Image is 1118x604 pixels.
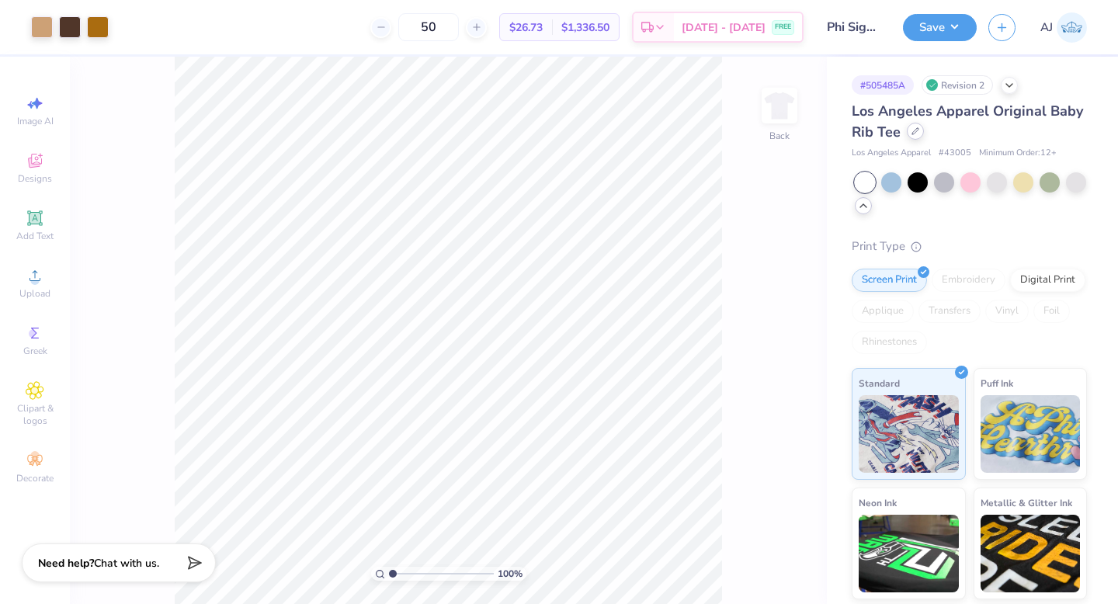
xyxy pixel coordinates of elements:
span: Decorate [16,472,54,484]
input: Untitled Design [815,12,891,43]
div: Rhinestones [852,331,927,354]
span: Minimum Order: 12 + [979,147,1057,160]
span: Standard [859,375,900,391]
img: Metallic & Glitter Ink [981,515,1081,592]
div: Applique [852,300,914,323]
span: Chat with us. [94,556,159,571]
a: AJ [1040,12,1087,43]
img: Back [764,90,795,121]
span: Clipart & logos [8,402,62,427]
div: Transfers [918,300,981,323]
div: Screen Print [852,269,927,292]
div: Embroidery [932,269,1005,292]
span: Add Text [16,230,54,242]
span: $26.73 [509,19,543,36]
span: Metallic & Glitter Ink [981,495,1072,511]
span: FREE [775,22,791,33]
div: Revision 2 [922,75,993,95]
span: AJ [1040,19,1053,36]
div: Vinyl [985,300,1029,323]
span: [DATE] - [DATE] [682,19,766,36]
div: # 505485A [852,75,914,95]
button: Save [903,14,977,41]
span: # 43005 [939,147,971,160]
span: Neon Ink [859,495,897,511]
span: Los Angeles Apparel Original Baby Rib Tee [852,102,1083,141]
img: Andrew Jung [1057,12,1087,43]
div: Print Type [852,238,1087,255]
span: Upload [19,287,50,300]
span: 100 % [498,567,523,581]
img: Puff Ink [981,395,1081,473]
div: Back [769,129,790,143]
span: Designs [18,172,52,185]
span: Image AI [17,115,54,127]
span: Los Angeles Apparel [852,147,931,160]
div: Digital Print [1010,269,1085,292]
span: Greek [23,345,47,357]
div: Foil [1033,300,1070,323]
img: Standard [859,395,959,473]
img: Neon Ink [859,515,959,592]
strong: Need help? [38,556,94,571]
span: $1,336.50 [561,19,609,36]
input: – – [398,13,459,41]
span: Puff Ink [981,375,1013,391]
